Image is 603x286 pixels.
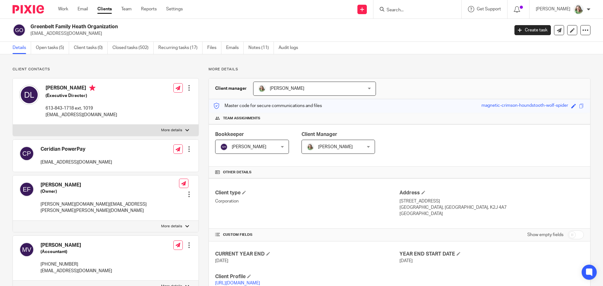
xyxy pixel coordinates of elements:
img: KC%20Photo.jpg [573,4,584,14]
p: [STREET_ADDRESS] [399,198,584,204]
a: Email [78,6,88,12]
a: Audit logs [279,42,303,54]
a: Recurring tasks (17) [158,42,203,54]
a: Create task [514,25,551,35]
input: Search [386,8,443,13]
a: Team [121,6,132,12]
a: Reports [141,6,157,12]
a: Notes (11) [248,42,274,54]
p: Corporation [215,198,399,204]
p: More details [161,224,182,229]
p: Master code for secure communications and files [214,103,322,109]
a: Files [207,42,221,54]
p: [PERSON_NAME] [536,6,570,12]
a: Client tasks (0) [74,42,108,54]
h4: CUSTOM FIELDS [215,232,399,237]
span: [PERSON_NAME] [270,86,304,91]
span: Bookkeeper [215,132,244,137]
h2: Greenbelt Family Heath Organization [30,24,410,30]
span: Client Manager [301,132,337,137]
h4: Client Profile [215,273,399,280]
span: [PERSON_NAME] [232,145,266,149]
p: [EMAIL_ADDRESS][DOMAIN_NAME] [30,30,505,37]
p: 613-843-1718 ext. 1019 [46,105,117,111]
p: More details [161,128,182,133]
h4: [PERSON_NAME] [41,182,179,188]
p: Client contacts [13,67,199,72]
h4: Client type [215,190,399,196]
a: Work [58,6,68,12]
img: svg%3E [220,143,228,151]
span: Team assignments [223,116,260,121]
div: magnetic-crimson-houndstooth-wolf-spider [481,102,568,110]
a: Settings [166,6,183,12]
img: svg%3E [19,242,34,257]
a: Open tasks (5) [36,42,69,54]
h4: Address [399,190,584,196]
p: More details [209,67,590,72]
h4: [PERSON_NAME] [46,85,117,93]
p: [EMAIL_ADDRESS][DOMAIN_NAME] [46,112,117,118]
a: Closed tasks (502) [112,42,154,54]
span: Get Support [477,7,501,11]
p: [GEOGRAPHIC_DATA], [GEOGRAPHIC_DATA], K2J 4A7 [399,204,584,211]
i: Primary [89,85,95,91]
span: Other details [223,170,252,175]
p: [PERSON_NAME][DOMAIN_NAME][EMAIL_ADDRESS][PERSON_NAME][PERSON_NAME][DOMAIN_NAME] [41,201,179,214]
p: [PHONE_NUMBER] [41,261,112,267]
p: [GEOGRAPHIC_DATA] [399,211,584,217]
img: Pixie [13,5,44,13]
h5: (Executive Director) [46,93,117,99]
img: svg%3E [13,24,26,37]
h4: [PERSON_NAME] [41,242,112,249]
h4: CURRENT YEAR END [215,251,399,257]
h4: YEAR END START DATE [399,251,584,257]
label: Show empty fields [527,232,563,238]
img: svg%3E [19,85,39,105]
span: [PERSON_NAME] [318,145,353,149]
span: [DATE] [399,259,413,263]
span: [DATE] [215,259,228,263]
a: Clients [97,6,112,12]
img: KC%20Photo.jpg [307,143,314,151]
a: [URL][DOMAIN_NAME] [215,281,260,285]
a: Details [13,42,31,54]
img: KC%20Photo.jpg [258,85,266,92]
h5: (Owner) [41,188,179,195]
img: svg%3E [19,146,34,161]
p: [EMAIL_ADDRESS][DOMAIN_NAME] [41,159,112,165]
h3: Client manager [215,85,247,92]
h5: (Accountant) [41,249,112,255]
p: [EMAIL_ADDRESS][DOMAIN_NAME] [41,268,112,274]
img: svg%3E [19,182,34,197]
a: Emails [226,42,244,54]
h4: Ceridian PowerPay [41,146,112,153]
